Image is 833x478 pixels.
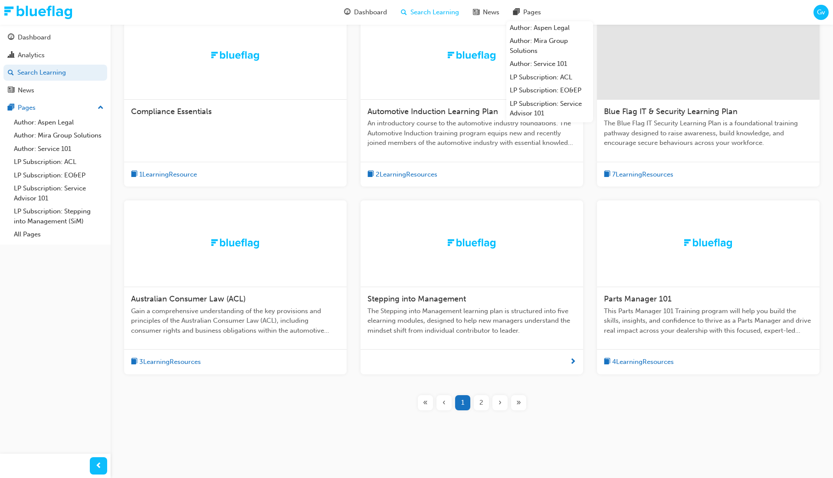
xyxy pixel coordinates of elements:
span: ‹ [443,398,446,408]
span: book-icon [131,169,138,180]
div: Analytics [18,50,45,60]
button: Page 2 [472,395,491,410]
button: Gv [813,5,829,20]
span: chart-icon [8,52,14,59]
span: Gv [817,7,825,17]
a: LP Subscription: ACL [10,155,107,169]
img: Trak [211,51,259,61]
a: Blue Flag IT & Security Learning PlanThe Blue Flag IT Security Learning Plan is a foundational tr... [597,13,820,187]
span: prev-icon [95,461,102,471]
a: Author: Mira Group Solutions [10,129,107,142]
span: 7 Learning Resources [612,170,673,180]
button: DashboardAnalyticsSearch LearningNews [3,28,107,100]
span: book-icon [131,357,138,367]
span: » [516,398,521,408]
a: search-iconSearch Learning [394,3,466,21]
span: The Stepping into Management learning plan is structured into five elearning modules, designed to... [367,306,576,336]
span: Compliance Essentials [131,107,212,116]
a: LP Subscription: Stepping into Management (SiM) [10,205,107,228]
button: Page 1 [453,395,472,410]
button: book-icon1LearningResource [131,169,197,180]
span: Australian Consumer Law (ACL) [131,294,246,304]
a: LP Subscription: EO&EP [506,84,593,97]
span: news-icon [473,7,479,18]
img: Trak [448,51,495,61]
span: 1 [461,398,464,408]
a: guage-iconDashboard [337,3,394,21]
a: TrakStepping into ManagementThe Stepping into Management learning plan is structured into five el... [361,200,583,374]
span: guage-icon [8,34,14,42]
span: pages-icon [513,7,520,18]
span: search-icon [401,7,407,18]
a: Analytics [3,47,107,63]
a: Author: Aspen Legal [506,21,593,35]
a: Search Learning [3,65,107,81]
span: Blue Flag IT & Security Learning Plan [604,107,738,116]
a: pages-iconPages [506,3,548,21]
button: Pages [3,100,107,116]
span: An introductory course to the automotive industry foundations. The Automotive Induction training ... [367,118,576,148]
a: LP Subscription: Service Advisor 101 [506,97,593,120]
a: LP Subscription: Stepping into Management (SiM) [506,120,593,143]
div: Pages [18,103,36,113]
div: News [18,85,34,95]
span: guage-icon [344,7,351,18]
span: next-icon [570,357,576,367]
span: The Blue Flag IT Security Learning Plan is a foundational training pathway designed to raise awar... [604,118,813,148]
button: Last page [509,395,528,410]
span: › [498,398,502,408]
span: 1 Learning Resource [139,170,197,180]
a: LP Subscription: Service Advisor 101 [10,182,107,205]
button: book-icon4LearningResources [604,357,674,367]
span: Pages [523,7,541,17]
span: Automotive Induction Learning Plan [367,107,498,116]
span: This Parts Manager 101 Training program will help you build the skills, insights, and confidence ... [604,306,813,336]
button: book-icon3LearningResources [131,357,201,367]
span: search-icon [8,69,14,77]
img: Trak [684,239,732,248]
button: Previous page [435,395,453,410]
a: Dashboard [3,29,107,46]
img: Trak [448,239,495,248]
span: News [483,7,499,17]
button: book-icon2LearningResources [367,169,437,180]
span: Dashboard [354,7,387,17]
a: Author: Mira Group Solutions [506,34,593,57]
a: Author: Service 101 [506,57,593,71]
span: 2 [479,398,483,408]
button: First page [416,395,435,410]
span: « [423,398,428,408]
span: Search Learning [410,7,459,17]
span: pages-icon [8,104,14,112]
span: news-icon [8,87,14,95]
img: Trak [211,239,259,248]
a: All Pages [10,228,107,241]
span: book-icon [367,169,374,180]
span: 3 Learning Resources [139,357,201,367]
button: Next page [491,395,509,410]
span: Gain a comprehensive understanding of the key provisions and principles of the Australian Consume... [131,306,340,336]
a: LP Subscription: EO&EP [10,169,107,182]
a: TrakCompliance Essentialsbook-icon1LearningResource [124,13,347,187]
span: 2 Learning Resources [376,170,437,180]
span: 4 Learning Resources [612,357,674,367]
a: news-iconNews [466,3,506,21]
img: Trak [4,6,72,19]
a: TrakAustralian Consumer Law (ACL)Gain a comprehensive understanding of the key provisions and pri... [124,200,347,374]
div: Dashboard [18,33,51,43]
a: Author: Aspen Legal [10,116,107,129]
a: TrakParts Manager 101This Parts Manager 101 Training program will help you build the skills, insi... [597,200,820,374]
a: Author: Service 101 [10,142,107,156]
span: up-icon [98,102,104,114]
span: book-icon [604,357,610,367]
span: Stepping into Management [367,294,466,304]
span: Parts Manager 101 [604,294,672,304]
button: book-icon7LearningResources [604,169,673,180]
a: TrakAutomotive Induction Learning PlanAn introductory course to the automotive industry foundatio... [361,13,583,187]
a: LP Subscription: ACL [506,71,593,84]
span: book-icon [604,169,610,180]
a: News [3,82,107,98]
